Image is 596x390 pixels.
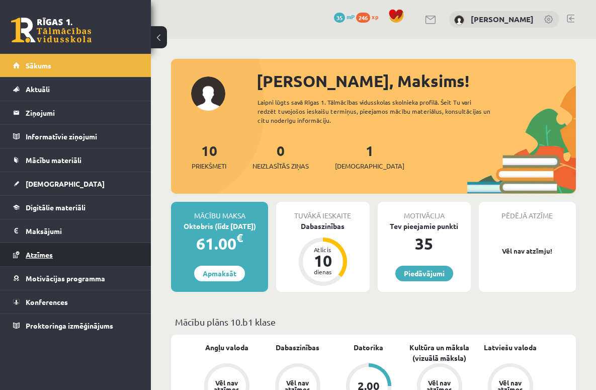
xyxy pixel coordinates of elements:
a: Ziņojumi [13,101,138,124]
span: Sākums [26,61,51,70]
a: Dabaszinības [276,342,319,353]
div: Laipni lūgts savā Rīgas 1. Tālmācības vidusskolas skolnieka profilā. Šeit Tu vari redzēt tuvojošo... [258,98,500,125]
div: dienas [308,269,338,275]
a: Rīgas 1. Tālmācības vidusskola [11,18,92,43]
div: Pēdējā atzīme [479,202,576,221]
span: Motivācijas programma [26,274,105,283]
legend: Maksājumi [26,219,138,243]
span: [DEMOGRAPHIC_DATA] [335,161,404,171]
a: Motivācijas programma [13,267,138,290]
span: Priekšmeti [192,161,226,171]
a: Proktoringa izmēģinājums [13,314,138,337]
img: Maksims Cibuļskis [454,15,464,25]
a: Sākums [13,54,138,77]
a: Aktuāli [13,77,138,101]
span: mP [347,13,355,21]
div: Atlicis [308,247,338,253]
div: [PERSON_NAME], Maksims! [257,69,576,93]
span: [DEMOGRAPHIC_DATA] [26,179,105,188]
a: Kultūra un māksla (vizuālā māksla) [404,342,475,363]
a: 10Priekšmeti [192,141,226,171]
p: Vēl nav atzīmju! [484,246,571,256]
div: Oktobris (līdz [DATE]) [171,221,268,231]
a: 0Neizlasītās ziņas [252,141,309,171]
span: Atzīmes [26,250,53,259]
span: Digitālie materiāli [26,203,86,212]
a: Maksājumi [13,219,138,243]
span: 246 [356,13,370,23]
span: Mācību materiāli [26,155,81,165]
a: [DEMOGRAPHIC_DATA] [13,172,138,195]
legend: Informatīvie ziņojumi [26,125,138,148]
div: Tev pieejamie punkti [378,221,471,231]
a: Apmaksāt [194,266,245,281]
a: 35 mP [334,13,355,21]
div: Tuvākā ieskaite [276,202,369,221]
div: Motivācija [378,202,471,221]
div: Dabaszinības [276,221,369,231]
span: Proktoringa izmēģinājums [26,321,113,330]
a: 1[DEMOGRAPHIC_DATA] [335,141,404,171]
a: Piedāvājumi [395,266,453,281]
a: Dabaszinības Atlicis 10 dienas [276,221,369,287]
a: Mācību materiāli [13,148,138,172]
a: 246 xp [356,13,383,21]
a: [PERSON_NAME] [471,14,534,24]
div: 61.00 [171,231,268,256]
p: Mācību plāns 10.b1 klase [175,315,572,329]
span: 35 [334,13,345,23]
span: Konferences [26,297,68,306]
span: Neizlasītās ziņas [252,161,309,171]
a: Datorika [354,342,383,353]
span: xp [372,13,378,21]
div: Mācību maksa [171,202,268,221]
a: Latviešu valoda [484,342,537,353]
a: Informatīvie ziņojumi [13,125,138,148]
span: € [236,230,243,245]
span: Aktuāli [26,85,50,94]
div: 10 [308,253,338,269]
div: 35 [378,231,471,256]
a: Atzīmes [13,243,138,266]
legend: Ziņojumi [26,101,138,124]
a: Angļu valoda [205,342,248,353]
a: Konferences [13,290,138,314]
a: Digitālie materiāli [13,196,138,219]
